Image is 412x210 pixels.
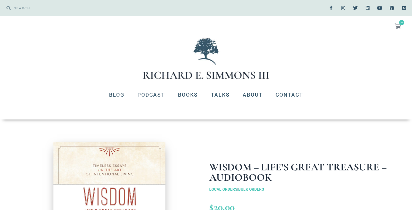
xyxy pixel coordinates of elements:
[209,186,396,192] p: |
[11,3,203,13] input: SEARCH
[204,87,236,103] a: Talks
[238,187,264,192] a: BULK ORDERS
[209,187,237,192] a: LOCAL ORDERS
[172,87,204,103] a: Books
[131,87,172,103] a: Podcast
[387,19,409,33] a: 0
[269,87,310,103] a: Contact
[103,87,131,103] a: Blog
[236,87,269,103] a: About
[209,162,396,183] h1: Wisdom – Life’s Great Treasure – Audiobook
[399,20,404,25] span: 0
